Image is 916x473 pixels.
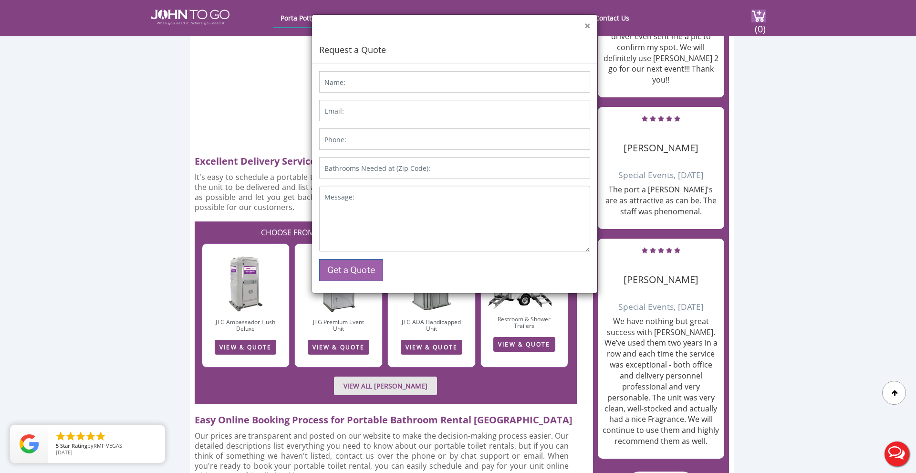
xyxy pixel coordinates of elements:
[319,259,383,281] button: Get a Quote
[878,435,916,473] button: Live Chat
[324,164,430,173] label: Bathrooms Needed at (Zip Code):
[95,431,106,442] li: 
[94,442,122,449] span: RMF VEGAS
[324,78,345,87] label: Name:
[56,449,73,456] span: [DATE]
[324,106,344,116] label: Email:
[85,431,96,442] li: 
[319,31,590,56] h4: Request a Quote
[324,192,354,202] label: Message:
[56,443,157,450] span: by
[312,64,597,293] form: Contact form
[75,431,86,442] li: 
[56,442,59,449] span: 5
[584,21,590,31] button: ×
[20,434,39,453] img: Review Rating
[65,431,76,442] li: 
[60,442,87,449] span: Star Rating
[324,135,346,145] label: Phone:
[55,431,66,442] li: 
